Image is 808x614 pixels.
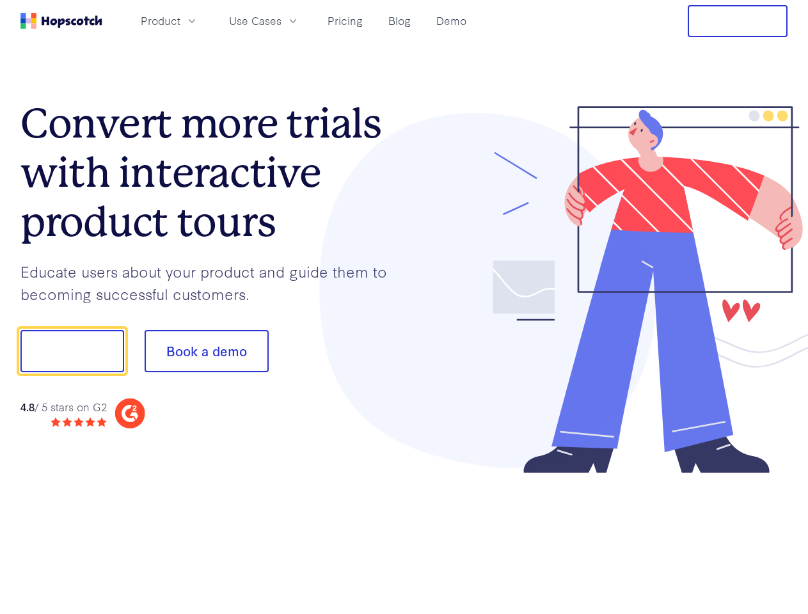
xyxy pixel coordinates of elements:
span: Use Cases [229,13,281,29]
strong: 4.8 [20,399,35,414]
button: Product [133,10,206,31]
p: Educate users about your product and guide them to becoming successful customers. [20,260,404,304]
a: Demo [431,10,471,31]
h1: Convert more trials with interactive product tours [20,99,404,246]
button: Use Cases [221,10,307,31]
span: Product [141,13,180,29]
button: Book a demo [145,330,269,372]
a: Home [20,13,102,29]
a: Pricing [322,10,368,31]
div: / 5 stars on G2 [20,399,107,415]
button: Free Trial [688,5,788,37]
button: Show me! [20,330,124,372]
a: Blog [383,10,416,31]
